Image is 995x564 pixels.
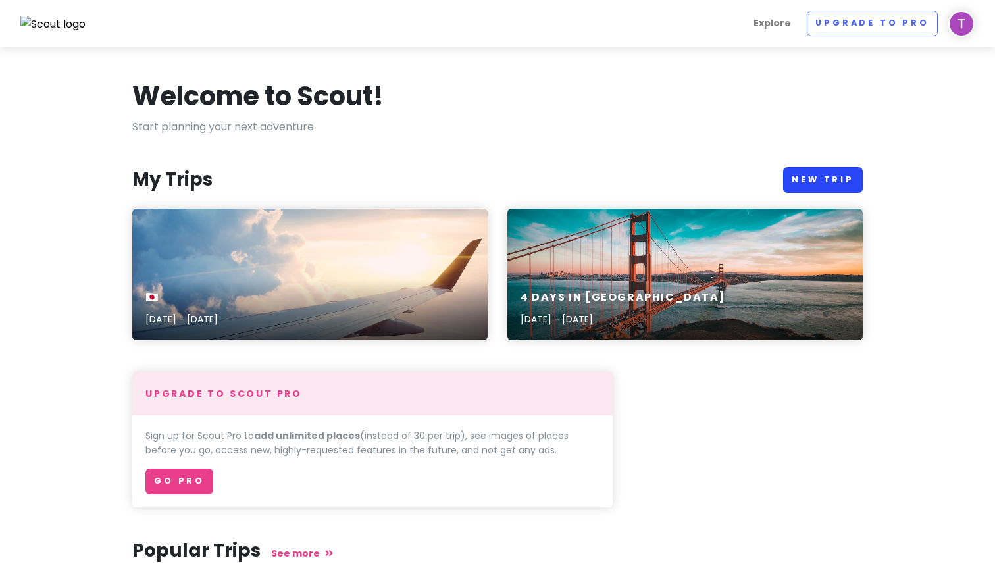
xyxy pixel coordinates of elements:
[132,209,488,340] a: aerial photography of airliner🇯🇵[DATE] - [DATE]
[132,168,213,192] h3: My Trips
[507,209,863,340] a: 4 Days in [GEOGRAPHIC_DATA][DATE] - [DATE]
[132,539,863,563] h3: Popular Trips
[20,16,86,33] img: Scout logo
[254,429,360,442] strong: add unlimited places
[145,291,218,305] h6: 🇯🇵
[145,469,213,494] a: Go Pro
[132,118,863,136] p: Start planning your next adventure
[521,291,725,305] h6: 4 Days in [GEOGRAPHIC_DATA]
[807,11,938,36] a: Upgrade to Pro
[521,312,725,326] p: [DATE] - [DATE]
[271,547,333,560] a: See more
[132,79,384,113] h1: Welcome to Scout!
[948,11,975,37] img: User profile
[145,312,218,326] p: [DATE] - [DATE]
[145,388,600,399] h4: Upgrade to Scout Pro
[783,167,863,193] a: New Trip
[145,428,600,458] p: Sign up for Scout Pro to (instead of 30 per trip), see images of places before you go, access new...
[748,11,796,36] a: Explore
